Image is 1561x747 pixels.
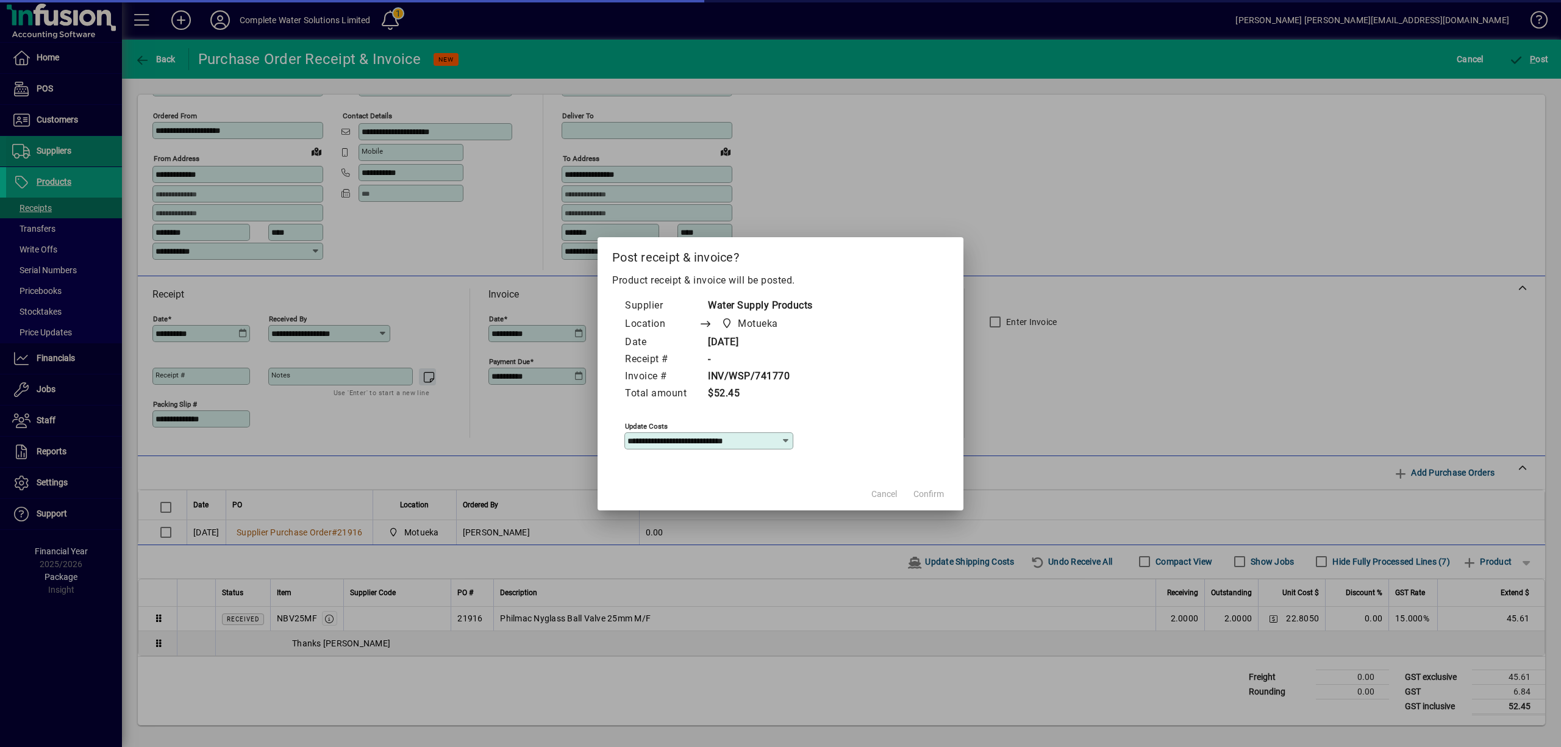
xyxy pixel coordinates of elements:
mat-label: Update costs [625,421,668,430]
td: INV/WSP/741770 [699,368,813,385]
span: Motueka [738,316,778,331]
td: Invoice # [624,368,699,385]
td: - [699,351,813,368]
p: Product receipt & invoice will be posted. [612,273,949,288]
td: Receipt # [624,351,699,368]
td: Total amount [624,385,699,402]
td: Date [624,334,699,351]
td: Location [624,315,699,334]
td: Supplier [624,298,699,315]
td: Water Supply Products [699,298,813,315]
td: [DATE] [699,334,813,351]
span: Motueka [718,315,783,332]
td: $52.45 [699,385,813,402]
h2: Post receipt & invoice? [598,237,963,273]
